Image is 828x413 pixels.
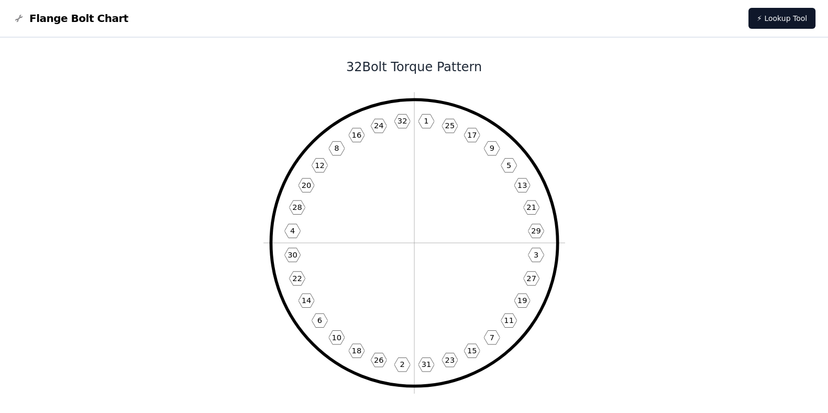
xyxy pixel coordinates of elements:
[517,181,527,189] text: 13
[301,181,311,189] text: 20
[424,116,428,125] text: 1
[445,355,455,364] text: 23
[13,11,128,26] a: Flange Bolt Chart LogoFlange Bolt Chart
[315,161,325,170] text: 12
[29,11,128,26] span: Flange Bolt Chart
[290,226,294,235] text: 4
[517,296,527,305] text: 19
[748,8,815,29] a: ⚡ Lookup Tool
[506,161,511,170] text: 5
[445,121,455,130] text: 25
[526,274,536,283] text: 27
[467,346,477,355] text: 15
[351,130,361,139] text: 16
[531,226,541,235] text: 29
[504,316,514,325] text: 11
[288,250,297,259] text: 30
[489,143,494,152] text: 9
[400,360,404,369] text: 2
[301,296,311,305] text: 14
[489,332,494,341] text: 7
[467,130,477,139] text: 17
[292,274,302,283] text: 22
[351,346,361,355] text: 18
[533,250,538,259] text: 3
[373,355,383,364] text: 26
[421,360,431,369] text: 31
[526,203,536,211] text: 21
[397,116,407,125] text: 32
[332,332,341,341] text: 10
[133,59,695,75] h1: 32 Bolt Torque Pattern
[13,12,25,25] img: Flange Bolt Chart Logo
[334,143,339,152] text: 8
[373,121,383,130] text: 24
[292,203,302,211] text: 28
[317,316,322,325] text: 6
